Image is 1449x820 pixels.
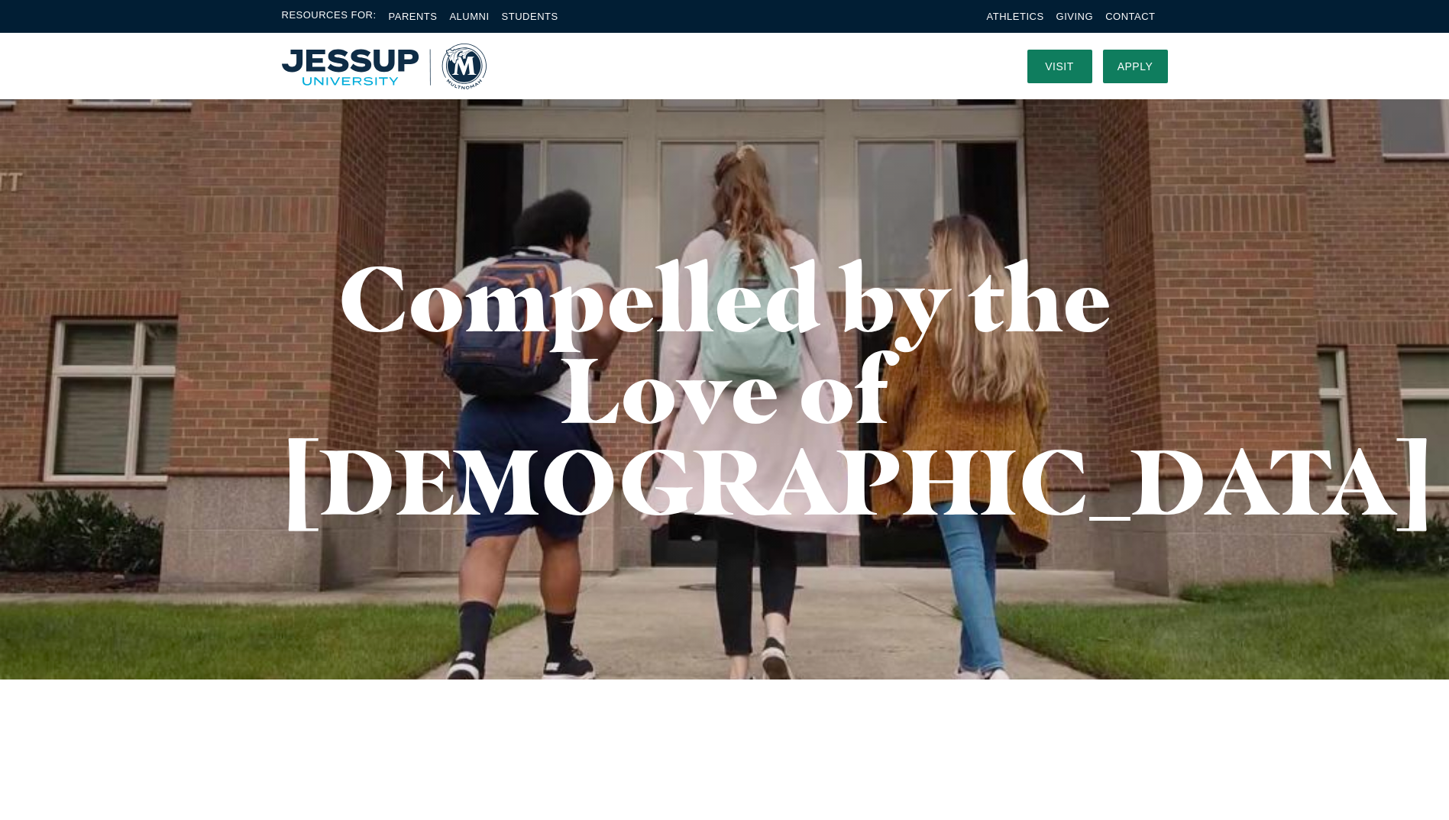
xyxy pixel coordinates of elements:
a: Visit [1027,50,1092,83]
img: Multnomah University Logo [282,44,487,89]
a: Students [502,11,558,22]
a: Alumni [449,11,489,22]
a: Athletics [987,11,1044,22]
h1: Compelled by the Love of [DEMOGRAPHIC_DATA] [282,252,1168,527]
a: Apply [1103,50,1168,83]
span: Resources For: [282,8,377,25]
a: Home [282,44,487,89]
span: From the Desk of President [PERSON_NAME]: [434,740,837,814]
a: Contact [1105,11,1155,22]
a: Parents [389,11,438,22]
a: Giving [1056,11,1094,22]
